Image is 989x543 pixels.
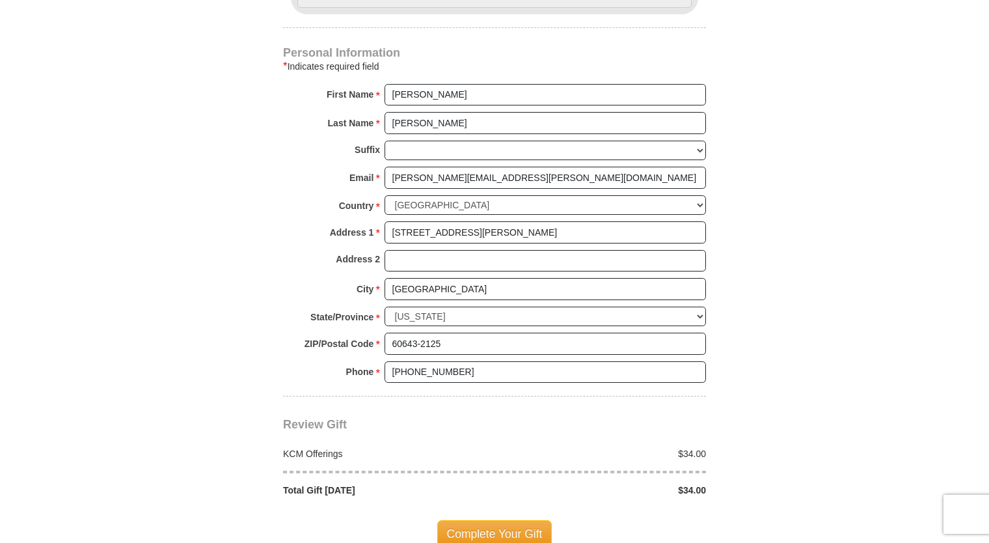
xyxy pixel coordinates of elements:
[330,223,374,242] strong: Address 1
[277,447,495,460] div: KCM Offerings
[277,484,495,497] div: Total Gift [DATE]
[339,197,374,215] strong: Country
[336,250,380,268] strong: Address 2
[328,114,374,132] strong: Last Name
[283,418,347,431] span: Review Gift
[349,169,373,187] strong: Email
[283,48,706,58] h4: Personal Information
[357,280,373,298] strong: City
[310,308,373,326] strong: State/Province
[355,141,380,159] strong: Suffix
[494,484,713,497] div: $34.00
[327,85,373,104] strong: First Name
[305,335,374,353] strong: ZIP/Postal Code
[494,447,713,460] div: $34.00
[346,363,374,381] strong: Phone
[283,59,706,74] div: Indicates required field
